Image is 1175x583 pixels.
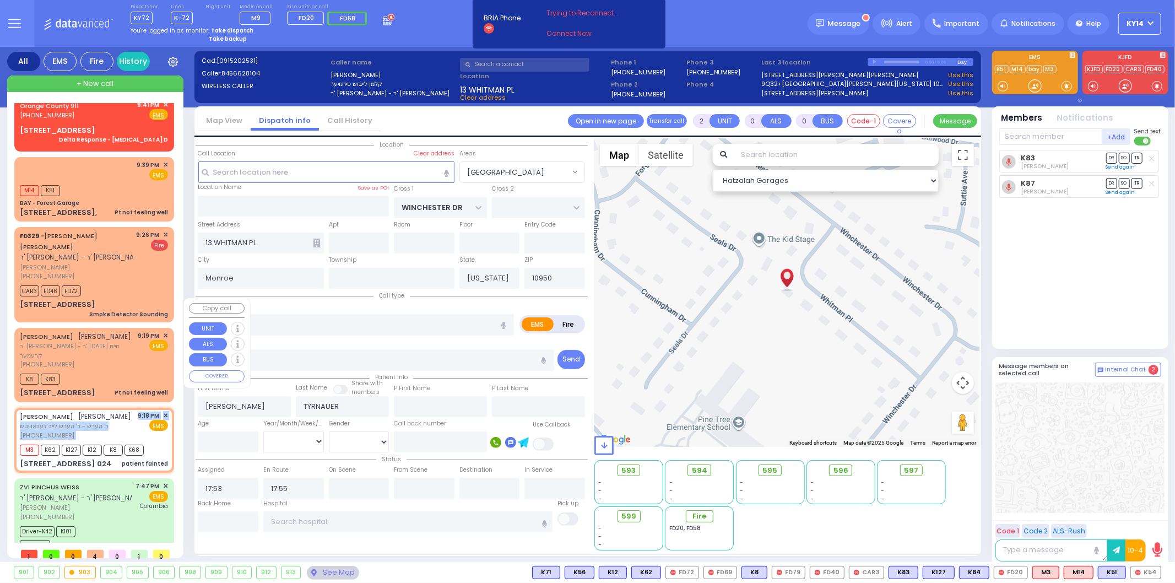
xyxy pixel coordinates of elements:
button: Internal Chat 2 [1095,363,1161,377]
span: 2 [1149,365,1158,375]
span: ✕ [163,160,168,170]
label: Assigned [198,466,225,474]
span: - [599,495,602,503]
a: [PERSON_NAME] [20,332,73,341]
label: Street Address [198,220,241,229]
span: FD72 [62,285,81,296]
button: Notifications [1057,112,1114,125]
span: K8 [20,374,39,385]
span: 7:47 PM [136,482,160,490]
div: 904 [101,566,122,579]
span: SO [1119,178,1130,188]
span: 0 [43,550,59,558]
span: 9:41 PM [138,101,160,109]
button: Members [1001,112,1043,125]
label: Clear address [414,149,454,158]
span: [PERSON_NAME] [20,263,133,272]
label: קלמן לייבוש טירנויער [331,79,456,89]
input: Search a contact [460,58,589,72]
a: Orange County 911 [20,101,79,110]
span: - [669,478,673,487]
span: ✕ [163,482,168,491]
button: COVERED [189,370,245,382]
span: Driver-K42 [20,526,55,537]
label: P First Name [394,384,430,393]
button: Copy call [189,303,245,314]
div: K62 [631,566,661,579]
button: Drag Pegman onto the map to open Street View [952,412,974,434]
label: Turn off text [1134,136,1152,147]
span: - [810,478,814,487]
label: Location Name [198,183,242,192]
span: FD329 - [20,231,44,240]
label: Last 3 location [762,58,868,67]
button: Covered [883,114,916,128]
label: Age [198,419,209,428]
label: Lines [171,4,193,10]
span: EMS [149,420,168,431]
span: SO [1119,153,1130,163]
img: red-radio-icon.svg [815,570,820,575]
label: Apt [329,220,339,229]
div: K71 [532,566,560,579]
button: Code 1 [995,524,1020,538]
label: On Scene [329,466,356,474]
span: Internal Chat [1106,366,1146,374]
img: comment-alt.png [1098,368,1103,373]
span: Notifications [1011,19,1055,29]
span: You're logged in as monitor. [131,26,209,35]
span: [PHONE_NUMBER] [20,512,74,521]
span: - [599,532,602,541]
span: M3 [20,445,39,456]
div: BLS [532,566,560,579]
label: Location [460,72,607,81]
h5: Message members on selected call [999,363,1095,377]
button: Code-1 [847,114,880,128]
span: 0 [153,550,170,558]
button: Show street map [600,144,638,166]
span: EMS [149,491,168,502]
span: - [881,478,885,487]
span: Message [828,18,861,29]
label: WIRELESS CALLER [202,82,327,91]
input: Search location here [198,161,454,182]
span: [PERSON_NAME] [79,412,132,421]
span: TR [1131,178,1142,188]
span: Alert [896,19,912,29]
span: Phone 1 [611,58,683,67]
img: Google [597,433,633,447]
div: BLS [565,566,594,579]
span: Important [944,19,979,29]
div: K12 [599,566,627,579]
div: [STREET_ADDRESS] [20,299,95,310]
span: Phone 3 [686,58,758,67]
a: Open this area in Google Maps (opens a new window) [597,433,633,447]
span: 596 [833,465,848,476]
a: ZVI PINCHUS WEISS [20,483,79,492]
div: 903 [65,566,95,579]
div: [STREET_ADDRESS] [20,387,95,398]
img: red-radio-icon.svg [1135,570,1141,575]
div: Fire [80,52,113,71]
span: 599 [621,511,636,522]
span: 1 [21,550,37,558]
span: 9:39 PM [137,161,160,169]
span: - [740,495,743,503]
label: [PHONE_NUMBER] [611,90,665,98]
button: UNIT [710,114,740,128]
span: - [810,487,814,495]
span: EMS [149,169,168,180]
span: ר' [PERSON_NAME] - ר' [PERSON_NAME] [20,252,146,262]
div: 905 [127,566,148,579]
span: Patient info [370,373,413,381]
span: Send text [1134,127,1161,136]
span: + New call [77,78,113,89]
a: Send again [1106,164,1135,170]
div: BLS [631,566,661,579]
span: 4 [87,550,104,558]
span: 9:18 PM [138,412,160,420]
div: [STREET_ADDRESS] 024 [20,458,112,469]
span: - [740,478,743,487]
label: Back Home [198,499,231,508]
a: [STREET_ADDRESS][PERSON_NAME][PERSON_NAME] [762,71,919,80]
